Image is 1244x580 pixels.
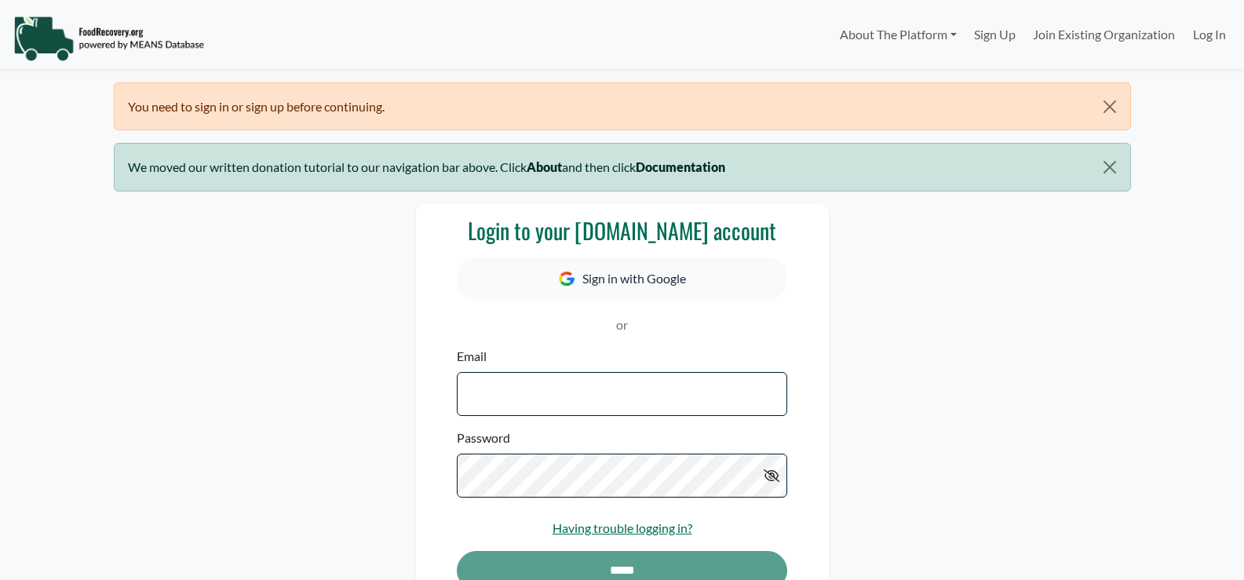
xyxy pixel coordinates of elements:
[457,257,786,300] button: Sign in with Google
[13,15,204,62] img: NavigationLogo_FoodRecovery-91c16205cd0af1ed486a0f1a7774a6544ea792ac00100771e7dd3ec7c0e58e41.png
[1089,144,1129,191] button: Close
[1184,19,1235,50] a: Log In
[1089,83,1129,130] button: Close
[457,217,786,244] h3: Login to your [DOMAIN_NAME] account
[457,316,786,334] p: or
[457,429,510,447] label: Password
[830,19,965,50] a: About The Platform
[114,82,1131,130] div: You need to sign in or sign up before continuing.
[965,19,1024,50] a: Sign Up
[457,347,487,366] label: Email
[527,159,562,174] b: About
[1024,19,1184,50] a: Join Existing Organization
[114,143,1131,191] div: We moved our written donation tutorial to our navigation bar above. Click and then click
[553,520,692,535] a: Having trouble logging in?
[636,159,725,174] b: Documentation
[559,272,575,286] img: Google Icon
